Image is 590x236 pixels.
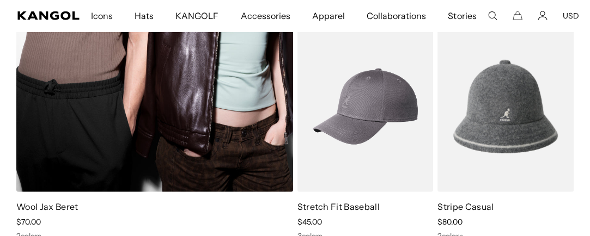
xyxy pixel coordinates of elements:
img: Stripe Casual [437,21,574,192]
button: Cart [513,11,522,21]
a: Stretch Fit Baseball [297,201,380,212]
a: Wool Jax Beret [16,201,78,212]
a: Kangol [17,11,80,20]
a: Stripe Casual [437,201,494,212]
span: $80.00 [437,217,463,227]
span: $70.00 [16,217,41,227]
span: $45.00 [297,217,322,227]
summary: Search here [488,11,497,21]
a: Account [538,11,548,21]
img: Stretch Fit Baseball [297,21,434,192]
button: USD [563,11,579,21]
